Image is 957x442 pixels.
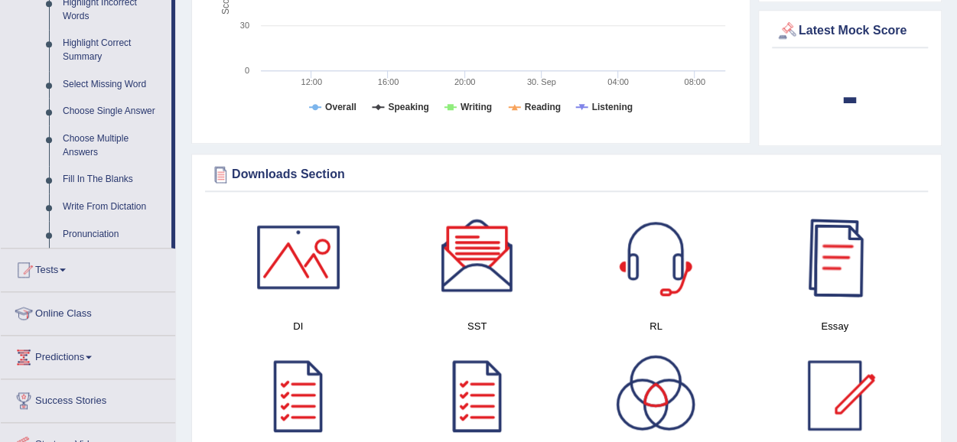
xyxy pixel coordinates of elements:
tspan: Listening [592,102,633,112]
tspan: Speaking [388,102,428,112]
text: 16:00 [378,77,399,86]
h4: Essay [753,318,916,334]
a: Fill In The Blanks [56,166,171,193]
text: 30 [240,21,249,30]
div: Downloads Section [209,163,924,186]
text: 04:00 [607,77,629,86]
a: Predictions [1,336,175,374]
h4: RL [575,318,738,334]
tspan: Reading [525,102,561,112]
a: Choose Multiple Answers [56,125,171,166]
a: Tests [1,249,175,287]
text: 20:00 [454,77,476,86]
text: 12:00 [301,77,322,86]
b: - [841,68,858,124]
a: Online Class [1,292,175,330]
a: Pronunciation [56,221,171,249]
a: Select Missing Word [56,71,171,99]
tspan: Writing [461,102,492,112]
h4: SST [395,318,559,334]
h4: DI [216,318,380,334]
tspan: 30. Sep [527,77,556,86]
text: 0 [245,66,249,75]
a: Write From Dictation [56,193,171,221]
a: Highlight Correct Summary [56,30,171,70]
a: Success Stories [1,379,175,418]
div: Latest Mock Score [776,19,924,42]
text: 08:00 [684,77,705,86]
a: Choose Single Answer [56,98,171,125]
tspan: Overall [325,102,356,112]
